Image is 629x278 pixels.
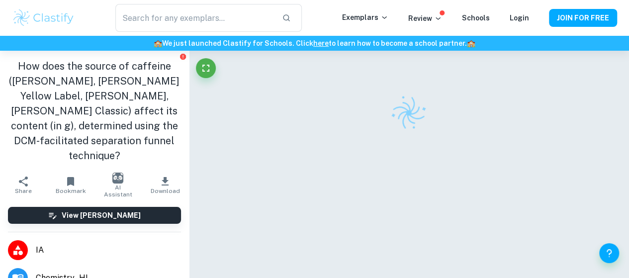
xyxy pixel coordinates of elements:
span: Bookmark [56,187,86,194]
button: View [PERSON_NAME] [8,207,181,224]
p: Review [408,13,442,24]
input: Search for any exemplars... [115,4,274,32]
h1: How does the source of caffeine ([PERSON_NAME], [PERSON_NAME] Yellow Label, [PERSON_NAME], [PERSO... [8,59,181,163]
button: Help and Feedback [599,243,619,263]
button: Download [142,171,189,199]
h6: View [PERSON_NAME] [62,210,141,221]
img: AI Assistant [112,173,123,184]
span: Download [151,187,180,194]
span: IA [36,244,181,256]
img: Clastify logo [385,89,433,136]
button: Bookmark [47,171,94,199]
img: Clastify logo [12,8,75,28]
span: 🏫 [467,39,475,47]
a: here [313,39,329,47]
button: Fullscreen [196,58,216,78]
span: AI Assistant [100,184,136,198]
span: 🏫 [154,39,162,47]
a: Login [510,14,529,22]
button: AI Assistant [94,171,142,199]
span: Share [15,187,32,194]
a: Schools [462,14,490,22]
h6: We just launched Clastify for Schools. Click to learn how to become a school partner. [2,38,627,49]
p: Exemplars [342,12,388,23]
button: JOIN FOR FREE [549,9,617,27]
button: Report issue [180,53,187,60]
